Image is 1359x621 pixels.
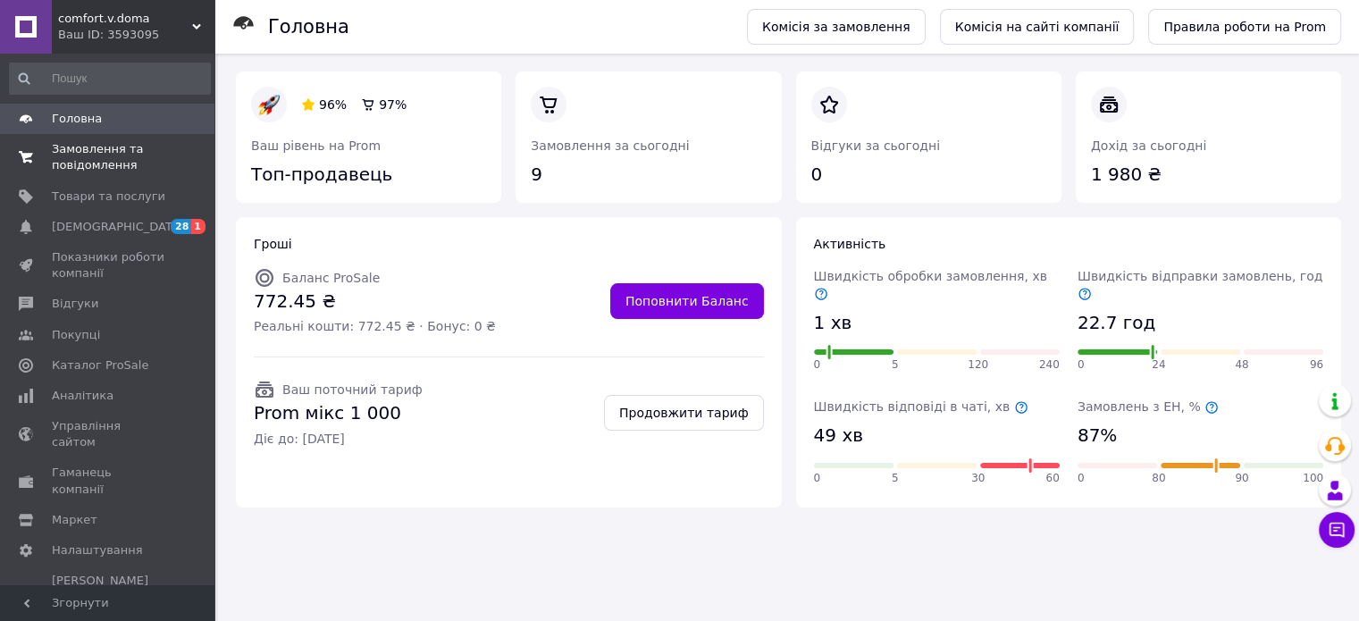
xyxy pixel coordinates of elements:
div: Ваш ID: 3593095 [58,27,214,43]
span: Prom мікс 1 000 [254,400,423,426]
span: 5 [892,357,899,373]
span: 28 [171,219,191,234]
a: Поповнити Баланс [610,283,764,319]
span: 30 [971,471,985,486]
a: Комісія за замовлення [747,9,926,45]
span: 240 [1039,357,1060,373]
a: Продовжити тариф [604,395,764,431]
span: Швидкість відправки замовлень, год [1078,269,1322,301]
span: 24 [1152,357,1165,373]
span: Головна [52,111,102,127]
span: Відгуки [52,296,98,312]
button: Чат з покупцем [1319,512,1355,548]
span: 87% [1078,423,1117,449]
span: 0 [814,357,821,373]
span: Активність [814,237,886,251]
span: 48 [1235,357,1248,373]
span: Каталог ProSale [52,357,148,373]
h1: Головна [268,16,349,38]
span: 49 хв [814,423,863,449]
span: Діє до: [DATE] [254,430,423,448]
span: Аналітика [52,388,113,404]
span: Управління сайтом [52,418,165,450]
span: Швидкість обробки замовлення, хв [814,269,1047,301]
span: 1 хв [814,310,852,336]
span: Товари та послуги [52,189,165,205]
span: 0 [814,471,821,486]
span: Ваш поточний тариф [282,382,423,397]
span: Гаманець компанії [52,465,165,497]
span: Покупці [52,327,100,343]
span: [DEMOGRAPHIC_DATA] [52,219,184,235]
span: 97% [379,97,407,112]
span: Реальні кошти: 772.45 ₴ · Бонус: 0 ₴ [254,317,496,335]
span: Баланс ProSale [282,271,380,285]
span: 120 [968,357,988,373]
span: 96 [1310,357,1323,373]
span: 0 [1078,357,1085,373]
span: Замовлення та повідомлення [52,141,165,173]
input: Пошук [9,63,211,95]
span: 0 [1078,471,1085,486]
span: 772.45 ₴ [254,289,496,315]
span: Показники роботи компанії [52,249,165,281]
a: Правила роботи на Prom [1148,9,1341,45]
span: 96% [319,97,347,112]
span: 90 [1235,471,1248,486]
span: 60 [1045,471,1059,486]
span: Гроші [254,237,292,251]
span: Швидкість відповіді в чаті, хв [814,399,1028,414]
span: Маркет [52,512,97,528]
span: Налаштування [52,542,143,558]
span: 22.7 год [1078,310,1155,336]
span: Замовлень з ЕН, % [1078,399,1219,414]
span: 1 [191,219,206,234]
a: Комісія на сайті компанії [940,9,1135,45]
span: 100 [1303,471,1323,486]
span: 80 [1152,471,1165,486]
span: comfort.v.doma [58,11,192,27]
span: 5 [892,471,899,486]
